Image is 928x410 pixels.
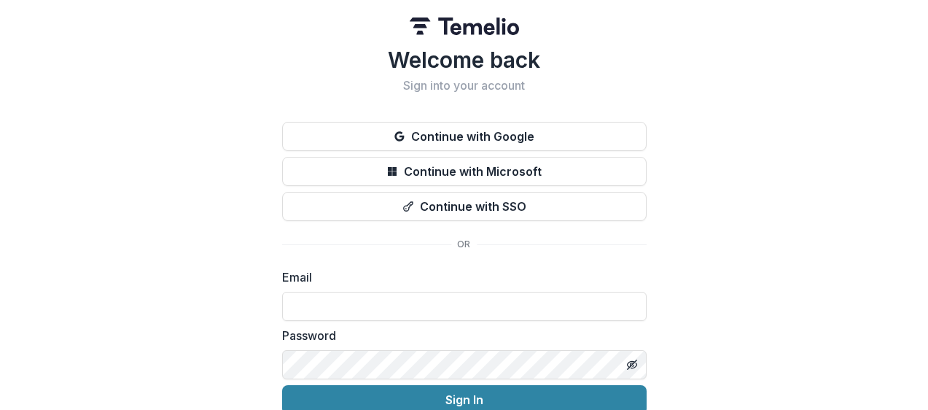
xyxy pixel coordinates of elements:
button: Toggle password visibility [620,353,644,376]
h1: Welcome back [282,47,647,73]
button: Continue with Microsoft [282,157,647,186]
h2: Sign into your account [282,79,647,93]
button: Continue with Google [282,122,647,151]
button: Continue with SSO [282,192,647,221]
label: Email [282,268,638,286]
label: Password [282,327,638,344]
img: Temelio [410,18,519,35]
